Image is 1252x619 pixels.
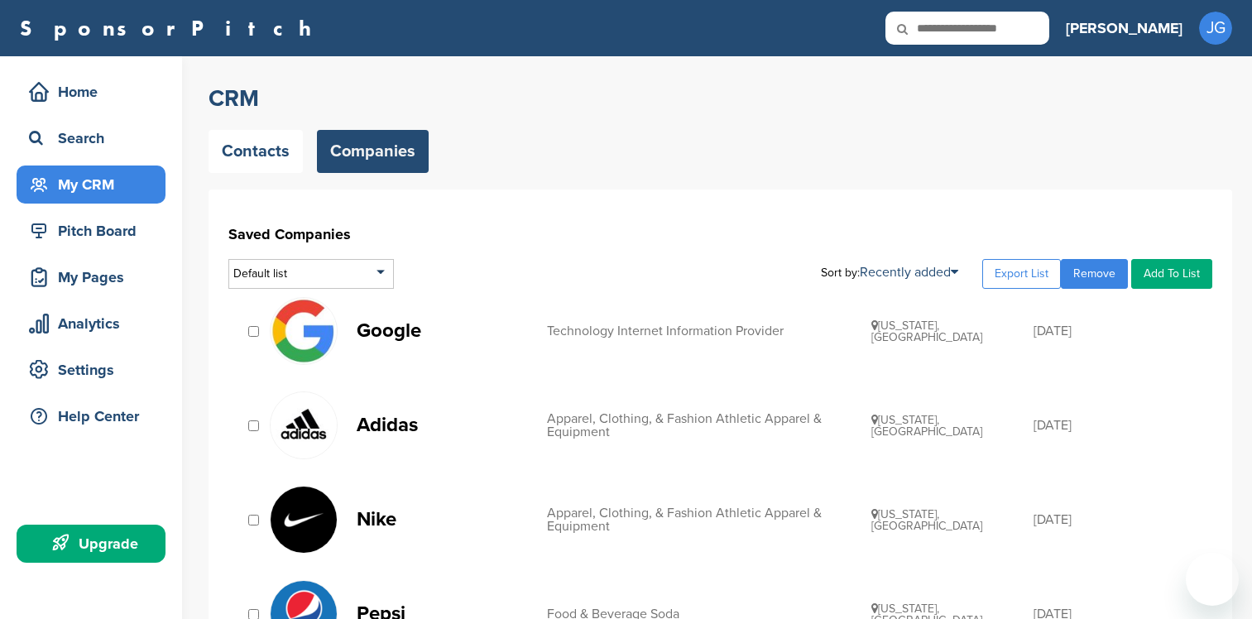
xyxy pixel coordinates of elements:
[270,486,1196,554] a: Nike logo Nike Apparel, Clothing, & Fashion Athletic Apparel & Equipment [US_STATE], [GEOGRAPHIC_...
[271,392,337,458] img: Hwjxykur 400x400
[357,415,530,435] p: Adidas
[871,319,1034,343] div: [US_STATE], [GEOGRAPHIC_DATA]
[25,309,165,338] div: Analytics
[1131,259,1212,289] a: Add To List
[1061,259,1128,289] a: Remove
[317,130,429,173] a: Companies
[25,262,165,292] div: My Pages
[357,320,530,341] p: Google
[25,529,165,559] div: Upgrade
[271,487,337,553] img: Nike logo
[209,130,303,173] a: Contacts
[20,17,322,39] a: SponsorPitch
[547,506,871,533] div: Apparel, Clothing, & Fashion Athletic Apparel & Equipment
[25,123,165,153] div: Search
[357,509,530,530] p: Nike
[228,259,394,289] div: Default list
[25,170,165,199] div: My CRM
[871,414,1034,438] div: [US_STATE], [GEOGRAPHIC_DATA]
[209,84,1232,113] h2: CRM
[1199,12,1232,45] span: JG
[17,119,165,157] a: Search
[25,355,165,385] div: Settings
[270,391,1196,459] a: Hwjxykur 400x400 Adidas Apparel, Clothing, & Fashion Athletic Apparel & Equipment [US_STATE], [GE...
[821,266,958,279] div: Sort by:
[25,77,165,107] div: Home
[982,259,1061,289] a: Export List
[17,397,165,435] a: Help Center
[871,508,1034,532] div: [US_STATE], [GEOGRAPHIC_DATA]
[1186,553,1239,606] iframe: Button to launch messaging window
[270,297,1196,365] a: Bwupxdxo 400x400 Google Technology Internet Information Provider [US_STATE], [GEOGRAPHIC_DATA] [D...
[17,305,165,343] a: Analytics
[17,525,165,563] a: Upgrade
[860,264,958,281] a: Recently added
[1066,17,1182,40] h3: [PERSON_NAME]
[271,298,337,364] img: Bwupxdxo 400x400
[25,401,165,431] div: Help Center
[17,351,165,389] a: Settings
[547,324,871,338] div: Technology Internet Information Provider
[1034,513,1196,526] div: [DATE]
[17,212,165,250] a: Pitch Board
[1034,419,1196,432] div: [DATE]
[228,219,1212,249] h1: Saved Companies
[17,258,165,296] a: My Pages
[17,166,165,204] a: My CRM
[547,412,871,439] div: Apparel, Clothing, & Fashion Athletic Apparel & Equipment
[1066,10,1182,46] a: [PERSON_NAME]
[25,216,165,246] div: Pitch Board
[1034,324,1196,338] div: [DATE]
[17,73,165,111] a: Home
